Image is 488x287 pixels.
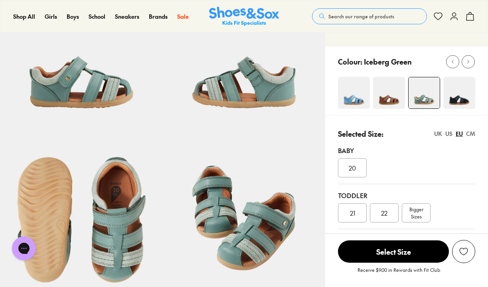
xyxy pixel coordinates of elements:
button: Add to Wishlist [452,240,475,263]
p: Colour: [338,56,362,67]
span: Search our range of products [328,13,394,20]
img: SNS_Logo_Responsive.svg [209,7,279,26]
a: Shoes & Sox [209,7,279,26]
p: Receive $9.00 in Rewards with Fit Club [358,266,440,281]
a: Girls [45,12,57,21]
span: 21 [350,208,355,218]
span: Brands [149,12,168,20]
p: Selected Size: [338,128,383,139]
button: Select Size [338,240,449,263]
a: Brands [149,12,168,21]
div: UK [434,130,442,138]
span: 20 [349,163,356,173]
a: Sale [177,12,189,21]
span: Girls [45,12,57,20]
a: Boys [67,12,79,21]
div: Toddler [338,191,475,200]
button: Search our range of products [312,8,427,24]
p: Iceberg Green [364,56,412,67]
span: Select Size [338,240,449,263]
a: Shop All [13,12,35,21]
div: Baby [338,145,475,155]
a: School [89,12,105,21]
div: US [445,130,452,138]
span: Bigger Sizes [409,206,423,220]
span: Shop All [13,12,35,20]
span: School [89,12,105,20]
img: 4-251055_1 [373,77,405,109]
span: Boys [67,12,79,20]
img: 4-551494_1 [338,77,370,109]
iframe: Gorgias live chat messenger [8,234,40,263]
span: Sneakers [115,12,139,20]
a: Sneakers [115,12,139,21]
span: Sale [177,12,189,20]
div: CM [466,130,475,138]
span: 22 [381,208,387,218]
div: EU [456,130,463,138]
img: 4-251045_1 [443,77,475,109]
img: 4-551499_1 [409,77,440,108]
